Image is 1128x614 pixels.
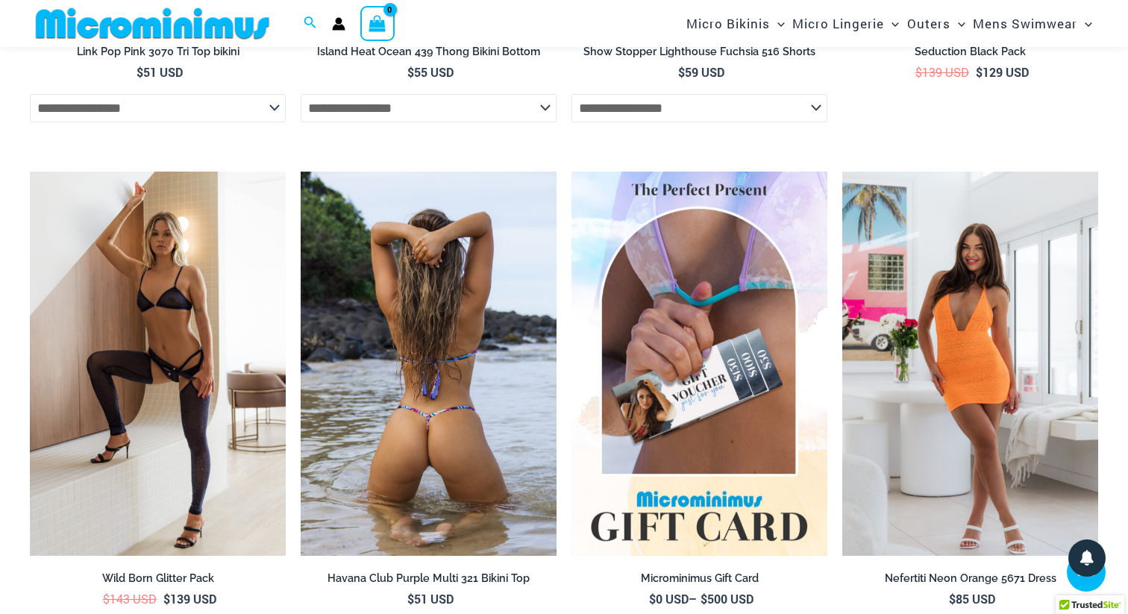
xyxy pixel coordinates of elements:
[163,591,216,607] bdi: 139 USD
[842,571,1098,586] h2: Nefertiti Neon Orange 5671 Dress
[649,591,656,607] span: $
[137,64,143,80] span: $
[30,7,275,40] img: MM SHOP LOGO FLAT
[103,591,110,607] span: $
[701,591,753,607] bdi: 500 USD
[407,591,454,607] bdi: 51 USD
[407,64,454,80] bdi: 55 USD
[842,172,1098,556] img: Nefertiti Neon Orange 5671 Dress 01
[678,64,685,80] span: $
[30,45,286,59] h2: Link Pop Pink 3070 Tri Top bikini
[976,64,983,80] span: $
[842,571,1098,591] a: Nefertiti Neon Orange 5671 Dress
[915,64,969,80] bdi: 139 USD
[360,6,395,40] a: View Shopping Cart, empty
[137,64,183,80] bdi: 51 USD
[301,172,557,556] a: Havana Club Purple Multi 321 Top 01Havana Club Purple Multi 321 Top 451 Bottom 03Havana Club Purp...
[571,45,827,64] a: Show Stopper Lighthouse Fuchsia 516 Shorts
[686,4,770,43] span: Micro Bikinis
[407,64,414,80] span: $
[976,64,1029,80] bdi: 129 USD
[915,64,922,80] span: $
[949,591,956,607] span: $
[571,571,827,591] a: Microminimus Gift Card
[30,45,286,64] a: Link Pop Pink 3070 Tri Top bikini
[884,4,899,43] span: Menu Toggle
[770,4,785,43] span: Menu Toggle
[332,17,345,31] a: Account icon link
[842,45,1098,64] a: Seduction Black Pack
[571,591,827,607] span: –
[680,2,1098,45] nav: Site Navigation
[30,571,286,591] a: Wild Born Glitter Pack
[842,45,1098,59] h2: Seduction Black Pack
[683,4,789,43] a: Micro BikinisMenu ToggleMenu Toggle
[407,591,414,607] span: $
[701,591,707,607] span: $
[30,571,286,586] h2: Wild Born Glitter Pack
[163,591,170,607] span: $
[304,14,317,34] a: Search icon link
[950,4,965,43] span: Menu Toggle
[571,571,827,586] h2: Microminimus Gift Card
[301,45,557,59] h2: Island Heat Ocean 439 Thong Bikini Bottom
[30,172,286,556] img: Wild Born Glitter Ink 1122 Top 605 Bottom 552 Tights 02
[301,172,557,556] img: Havana Club Purple Multi 321 Top 451 Bottom 03
[973,4,1077,43] span: Mens Swimwear
[1077,4,1092,43] span: Menu Toggle
[678,64,724,80] bdi: 59 USD
[842,172,1098,556] a: Nefertiti Neon Orange 5671 Dress 01Nefertiti Neon Orange 5671 Dress 02Nefertiti Neon Orange 5671 ...
[789,4,903,43] a: Micro LingerieMenu ToggleMenu Toggle
[969,4,1096,43] a: Mens SwimwearMenu ToggleMenu Toggle
[649,591,689,607] bdi: 0 USD
[571,45,827,59] h2: Show Stopper Lighthouse Fuchsia 516 Shorts
[907,4,950,43] span: Outers
[30,172,286,556] a: Wild Born Glitter Ink 1122 Top 605 Bottom 552 Tights 02Wild Born Glitter Ink 1122 Top 605 Bottom ...
[301,571,557,591] a: Havana Club Purple Multi 321 Bikini Top
[571,172,827,556] img: Featured Gift Card
[949,591,995,607] bdi: 85 USD
[301,45,557,64] a: Island Heat Ocean 439 Thong Bikini Bottom
[792,4,884,43] span: Micro Lingerie
[301,571,557,586] h2: Havana Club Purple Multi 321 Bikini Top
[103,591,157,607] bdi: 143 USD
[903,4,969,43] a: OutersMenu ToggleMenu Toggle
